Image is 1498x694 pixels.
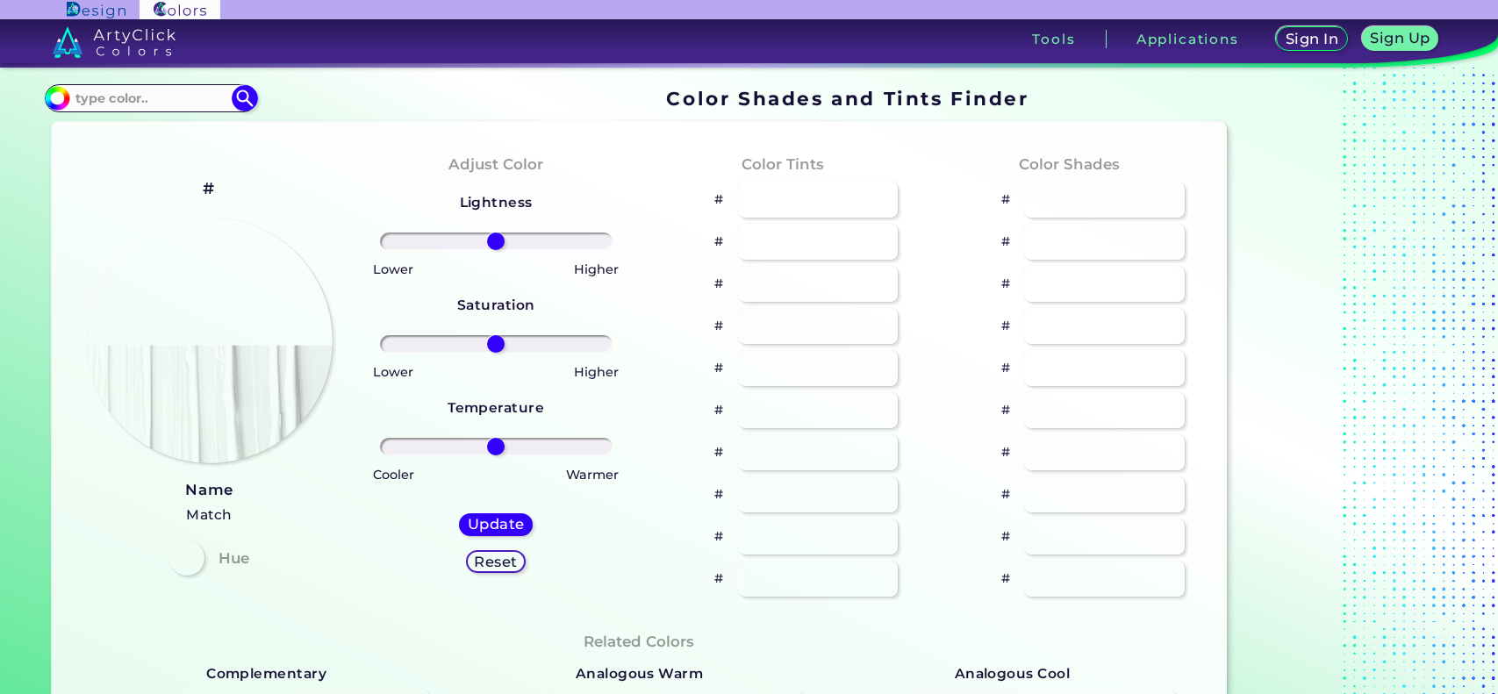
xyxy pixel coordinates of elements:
[1001,231,1010,252] p: #
[1001,441,1010,462] p: #
[1001,189,1010,210] p: #
[185,480,233,501] h3: Name
[714,441,723,462] p: #
[1032,32,1075,46] h3: Tools
[457,297,535,313] strong: Saturation
[1001,526,1010,547] p: #
[219,546,249,571] h4: Hue
[232,85,258,111] img: icon search
[1001,568,1010,589] p: #
[714,568,723,589] p: #
[67,2,125,18] img: ArtyClick Design logo
[460,194,533,211] strong: Lightness
[203,177,215,200] h2: #
[584,629,694,655] h4: Related Colors
[1001,357,1010,378] p: #
[1286,32,1338,46] h5: Sign In
[448,399,544,416] strong: Temperature
[468,517,525,531] h5: Update
[576,662,704,685] strong: Analogous Warm
[955,662,1071,685] strong: Analogous Cool
[742,152,824,177] h4: Color Tints
[185,504,233,526] h5: Match
[714,483,723,504] p: #
[1001,483,1010,504] p: #
[185,477,233,527] a: Name Match
[373,464,414,485] p: Cooler
[69,86,233,110] input: type color..
[1276,26,1348,51] a: Sign In
[1001,273,1010,294] p: #
[1019,152,1120,177] h4: Color Shades
[87,218,333,463] img: paint_stamp_2_half.png
[714,231,723,252] p: #
[574,361,619,383] p: Higher
[1136,32,1239,46] h3: Applications
[666,85,1029,111] h1: Color Shades and Tints Finder
[448,152,543,177] h4: Adjust Color
[373,361,413,383] p: Lower
[574,259,619,280] p: Higher
[1362,26,1439,51] a: Sign Up
[1001,315,1010,336] p: #
[714,189,723,210] p: #
[714,273,723,294] p: #
[714,315,723,336] p: #
[474,554,517,569] h5: Reset
[566,464,619,485] p: Warmer
[1370,31,1430,45] h5: Sign Up
[714,357,723,378] p: #
[206,662,326,685] strong: Complementary
[714,399,723,420] p: #
[53,26,176,58] img: logo_artyclick_colors_white.svg
[373,259,413,280] p: Lower
[714,526,723,547] p: #
[1001,399,1010,420] p: #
